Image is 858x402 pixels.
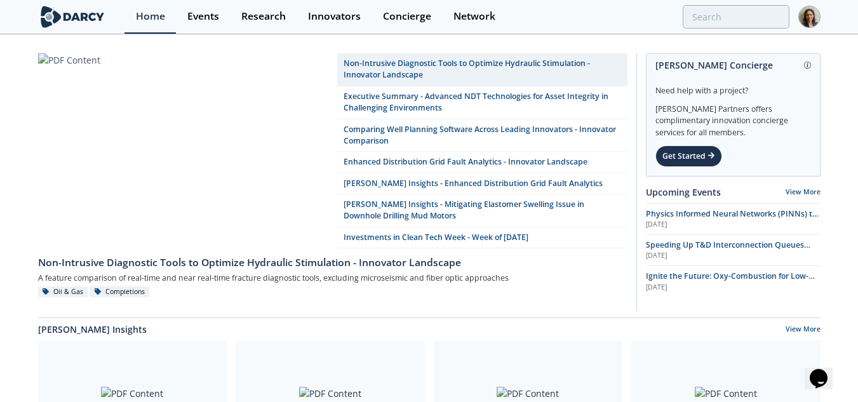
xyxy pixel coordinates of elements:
[38,6,107,28] img: logo-wide.svg
[38,248,627,270] a: Non-Intrusive Diagnostic Tools to Optimize Hydraulic Stimulation - Innovator Landscape
[646,251,821,261] div: [DATE]
[646,208,821,230] a: Physics Informed Neural Networks (PINNs) to Accelerate Subsurface Scenario Analysis [DATE]
[646,239,810,262] span: Speeding Up T&D Interconnection Queues with Enhanced Software Solutions
[786,187,821,196] a: View More
[136,11,165,22] div: Home
[337,194,627,227] a: [PERSON_NAME] Insights - Mitigating Elastomer Swelling Issue in Downhole Drilling Mud Motors
[646,271,821,292] a: Ignite the Future: Oxy-Combustion for Low-Carbon Power [DATE]
[646,185,721,199] a: Upcoming Events
[655,76,811,97] div: Need help with a project?
[337,86,627,119] a: Executive Summary - Advanced NDT Technologies for Asset Integrity in Challenging Environments
[337,119,627,152] a: Comparing Well Planning Software Across Leading Innovators - Innovator Comparison
[337,152,627,173] a: Enhanced Distribution Grid Fault Analytics - Innovator Landscape
[655,97,811,138] div: [PERSON_NAME] Partners offers complimentary innovation concierge services for all members.
[804,62,811,69] img: information.svg
[646,208,819,231] span: Physics Informed Neural Networks (PINNs) to Accelerate Subsurface Scenario Analysis
[453,11,495,22] div: Network
[683,5,789,29] input: Advanced Search
[337,173,627,194] a: [PERSON_NAME] Insights - Enhanced Distribution Grid Fault Analytics
[805,351,845,389] iframe: chat widget
[187,11,219,22] div: Events
[646,271,815,293] span: Ignite the Future: Oxy-Combustion for Low-Carbon Power
[383,11,431,22] div: Concierge
[241,11,286,22] div: Research
[337,227,627,248] a: Investments in Clean Tech Week - Week of [DATE]
[38,270,627,286] div: A feature comparison of real-time and near real-time fracture diagnostic tools, excluding microse...
[646,283,821,293] div: [DATE]
[38,255,627,271] div: Non-Intrusive Diagnostic Tools to Optimize Hydraulic Stimulation - Innovator Landscape
[646,220,821,230] div: [DATE]
[90,286,150,298] div: Completions
[646,239,821,261] a: Speeding Up T&D Interconnection Queues with Enhanced Software Solutions [DATE]
[337,53,627,86] a: Non-Intrusive Diagnostic Tools to Optimize Hydraulic Stimulation - Innovator Landscape
[798,6,821,28] img: Profile
[38,286,88,298] div: Oil & Gas
[308,11,361,22] div: Innovators
[786,325,821,336] a: View More
[655,54,811,76] div: [PERSON_NAME] Concierge
[38,323,147,336] a: [PERSON_NAME] Insights
[655,145,722,167] div: Get Started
